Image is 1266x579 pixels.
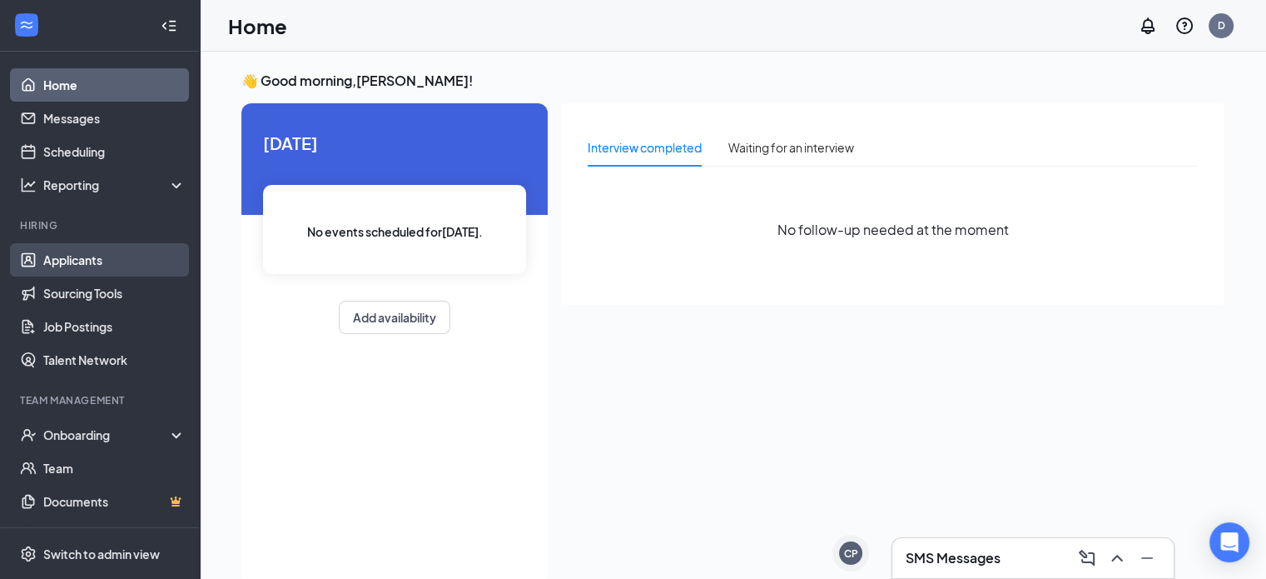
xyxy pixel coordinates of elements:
div: Onboarding [43,427,171,443]
svg: ComposeMessage [1077,548,1097,568]
div: Hiring [20,218,182,232]
svg: Settings [20,546,37,562]
a: Applicants [43,243,186,277]
svg: QuestionInfo [1174,16,1194,36]
button: Add availability [339,301,450,334]
span: No events scheduled for [DATE] . [307,222,483,241]
button: ComposeMessage [1074,545,1100,572]
a: Home [43,68,186,102]
svg: UserCheck [20,427,37,443]
div: Open Intercom Messenger [1209,522,1249,562]
div: Team Management [20,393,182,407]
a: Team [43,452,186,485]
a: Sourcing Tools [43,277,186,310]
div: D [1218,18,1225,32]
svg: ChevronUp [1107,548,1127,568]
span: No follow-up needed at the moment [777,219,1009,240]
a: Scheduling [43,135,186,168]
button: Minimize [1134,545,1160,572]
a: DocumentsCrown [43,485,186,518]
span: [DATE] [263,130,526,156]
div: CP [844,547,858,561]
a: Talent Network [43,343,186,377]
div: Waiting for an interview [728,138,854,157]
h1: Home [228,12,287,40]
div: Switch to admin view [43,546,160,562]
a: SurveysCrown [43,518,186,552]
button: ChevronUp [1104,545,1130,572]
svg: Minimize [1137,548,1157,568]
div: Interview completed [588,138,702,157]
svg: Collapse [161,17,177,34]
svg: Analysis [20,177,37,193]
h3: 👋 Good morning, [PERSON_NAME] ! [241,72,1224,90]
div: Reporting [43,177,186,193]
a: Messages [43,102,186,135]
a: Job Postings [43,310,186,343]
svg: WorkstreamLogo [18,17,35,33]
svg: Notifications [1138,16,1158,36]
h3: SMS Messages [906,549,1000,567]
